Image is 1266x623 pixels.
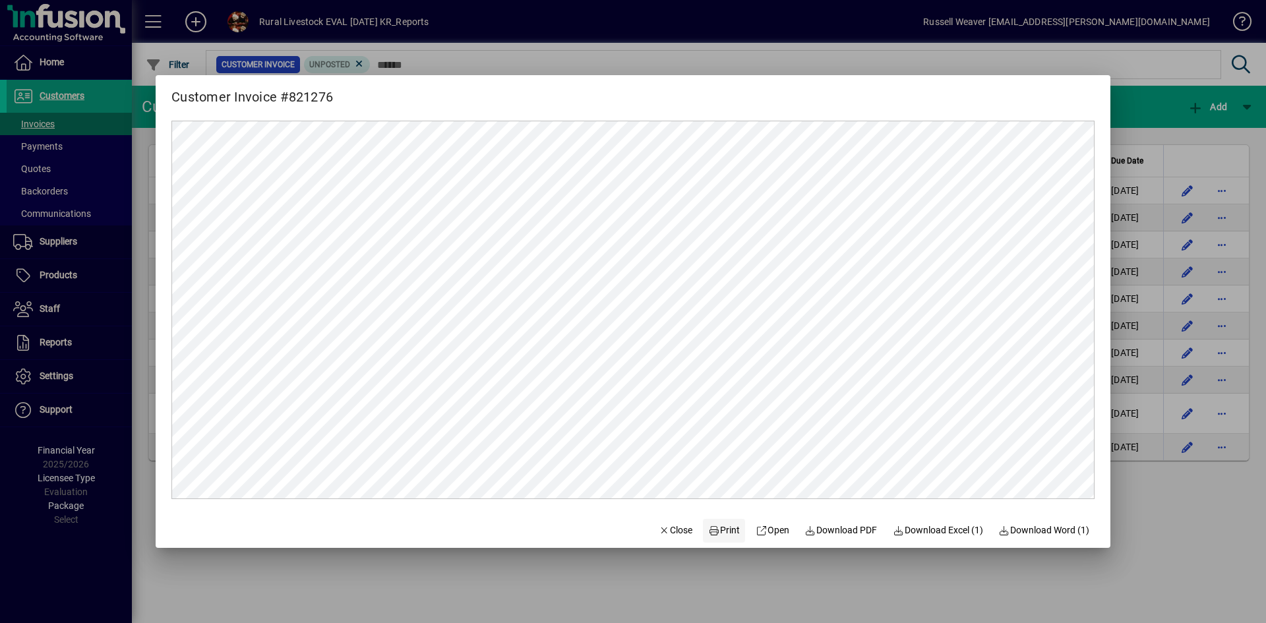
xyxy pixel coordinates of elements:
[999,523,1090,537] span: Download Word (1)
[156,75,349,107] h2: Customer Invoice #821276
[994,519,1095,543] button: Download Word (1)
[708,523,740,537] span: Print
[800,519,883,543] a: Download PDF
[653,519,698,543] button: Close
[888,519,988,543] button: Download Excel (1)
[756,523,789,537] span: Open
[659,523,693,537] span: Close
[805,523,878,537] span: Download PDF
[750,519,795,543] a: Open
[703,519,745,543] button: Print
[893,523,983,537] span: Download Excel (1)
